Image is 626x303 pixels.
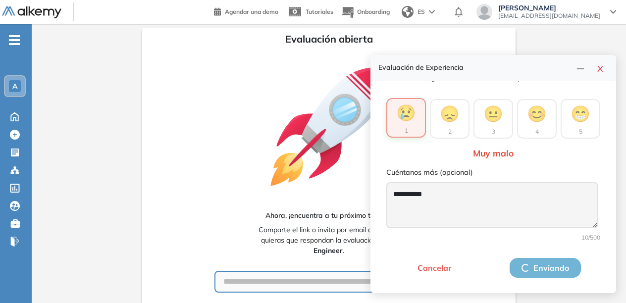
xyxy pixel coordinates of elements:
[306,8,333,15] span: Tutoriales
[492,127,495,136] span: 3
[406,258,463,278] button: Cancelar
[265,210,392,221] span: Ahora, ¡encuentra a tu próximo talento!
[378,63,573,72] h4: Evaluación de Experiencia
[256,225,402,256] span: Comparte el link o invita por email a quienes quieras que respondan la evaluación .
[517,99,557,139] button: 😊4
[498,12,600,20] span: [EMAIL_ADDRESS][DOMAIN_NAME]
[592,61,608,75] button: close
[396,101,416,124] span: 😢
[341,1,390,23] button: Onboarding
[225,8,278,15] span: Agendar una demo
[440,101,460,125] span: 😞
[12,82,17,90] span: A
[285,32,373,47] span: Evaluación abierta
[596,65,604,73] span: close
[405,126,408,135] span: 1
[2,6,61,19] img: Logo
[386,98,426,138] button: 😢1
[527,101,547,125] span: 😊
[214,5,278,17] a: Agendar una demo
[429,10,435,14] img: arrow
[510,258,581,278] button: Enviando
[576,65,584,73] span: line
[430,99,469,139] button: 😞2
[448,127,452,136] span: 2
[386,167,600,178] label: Cuéntanos más (opcional)
[386,233,600,242] div: 10 /500
[571,101,590,125] span: 😁
[473,99,513,139] button: 😐3
[483,101,503,125] span: 😐
[573,61,588,75] button: line
[561,99,600,139] button: 😁5
[579,127,582,136] span: 5
[9,39,20,41] i: -
[402,6,414,18] img: world
[535,127,539,136] span: 4
[386,147,600,151] div: Muy malo
[417,7,425,16] span: ES
[498,4,600,12] span: [PERSON_NAME]
[357,8,390,15] span: Onboarding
